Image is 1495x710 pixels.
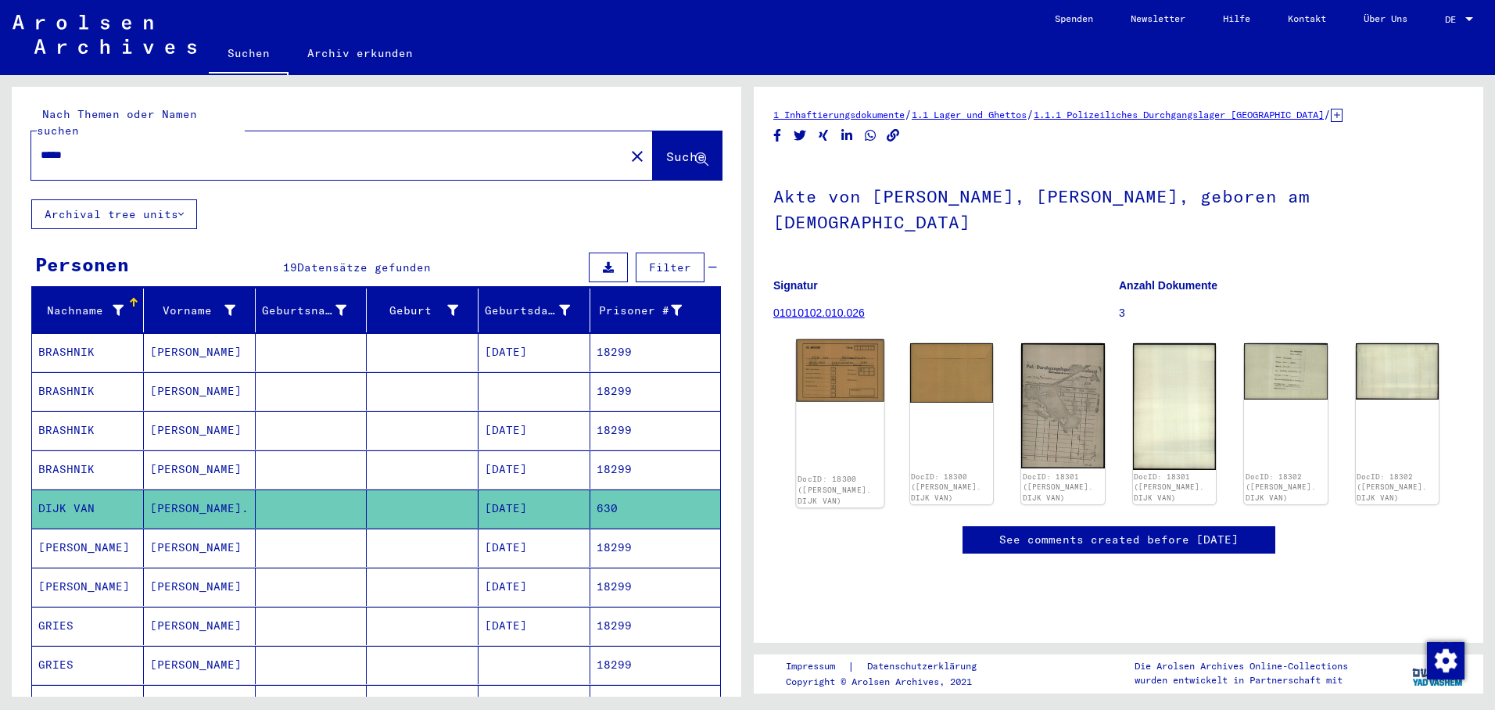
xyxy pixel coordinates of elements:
[773,307,865,319] a: 01010102.010.026
[150,303,235,319] div: Vorname
[885,126,902,145] button: Copy link
[32,607,144,645] mat-cell: GRIES
[773,279,818,292] b: Signatur
[636,253,704,282] button: Filter
[786,658,848,675] a: Impressum
[1135,673,1348,687] p: wurden entwickelt in Partnerschaft mit
[479,568,590,606] mat-cell: [DATE]
[653,131,722,180] button: Suche
[144,333,256,371] mat-cell: [PERSON_NAME]
[31,199,197,229] button: Archival tree units
[1357,472,1427,502] a: DocID: 18302 ([PERSON_NAME]. DIJK VAN)
[590,372,720,411] mat-cell: 18299
[999,532,1239,548] a: See comments created before [DATE]
[144,489,256,528] mat-cell: [PERSON_NAME].
[590,607,720,645] mat-cell: 18299
[1445,14,1462,25] span: DE
[1021,343,1105,468] img: 001.jpg
[597,298,701,323] div: Prisoner #
[373,298,478,323] div: Geburt‏
[144,450,256,489] mat-cell: [PERSON_NAME]
[32,489,144,528] mat-cell: DIJK VAN
[1246,472,1316,502] a: DocID: 18302 ([PERSON_NAME]. DIJK VAN)
[590,289,720,332] mat-header-cell: Prisoner #
[479,607,590,645] mat-cell: [DATE]
[32,568,144,606] mat-cell: [PERSON_NAME]
[144,568,256,606] mat-cell: [PERSON_NAME]
[1356,343,1439,400] img: 002.jpg
[1409,654,1468,693] img: yv_logo.png
[37,107,197,138] mat-label: Nach Themen oder Namen suchen
[144,372,256,411] mat-cell: [PERSON_NAME]
[769,126,786,145] button: Share on Facebook
[1244,343,1328,399] img: 001.jpg
[144,607,256,645] mat-cell: [PERSON_NAME]
[628,147,647,166] mat-icon: close
[32,289,144,332] mat-header-cell: Nachname
[1426,641,1464,679] div: Zustimmung ändern
[862,126,879,145] button: Share on WhatsApp
[1135,659,1348,673] p: Die Arolsen Archives Online-Collections
[649,260,691,274] span: Filter
[150,298,255,323] div: Vorname
[209,34,289,75] a: Suchen
[262,303,347,319] div: Geburtsname
[1119,305,1464,321] p: 3
[144,529,256,567] mat-cell: [PERSON_NAME]
[38,303,124,319] div: Nachname
[485,298,590,323] div: Geburtsdatum
[590,489,720,528] mat-cell: 630
[905,107,912,121] span: /
[1133,343,1217,470] img: 002.jpg
[1034,109,1324,120] a: 1.1.1 Polizeiliches Durchgangslager [GEOGRAPHIC_DATA]
[289,34,432,72] a: Archiv erkunden
[1023,472,1093,502] a: DocID: 18301 ([PERSON_NAME]. DIJK VAN)
[479,529,590,567] mat-cell: [DATE]
[1119,279,1217,292] b: Anzahl Dokumente
[256,289,367,332] mat-header-cell: Geburtsname
[13,15,196,54] img: Arolsen_neg.svg
[144,411,256,450] mat-cell: [PERSON_NAME]
[283,260,297,274] span: 19
[32,372,144,411] mat-cell: BRASHNIK
[666,149,705,164] span: Suche
[32,450,144,489] mat-cell: BRASHNIK
[590,333,720,371] mat-cell: 18299
[590,568,720,606] mat-cell: 18299
[367,289,479,332] mat-header-cell: Geburt‏
[597,303,682,319] div: Prisoner #
[910,343,994,403] img: 002.jpg
[786,675,995,689] p: Copyright © Arolsen Archives, 2021
[38,298,143,323] div: Nachname
[32,333,144,371] mat-cell: BRASHNIK
[479,333,590,371] mat-cell: [DATE]
[792,126,808,145] button: Share on Twitter
[144,646,256,684] mat-cell: [PERSON_NAME]
[855,658,995,675] a: Datenschutzerklärung
[1134,472,1204,502] a: DocID: 18301 ([PERSON_NAME]. DIJK VAN)
[839,126,855,145] button: Share on LinkedIn
[32,646,144,684] mat-cell: GRIES
[773,160,1464,255] h1: Akte von [PERSON_NAME], [PERSON_NAME], geboren am [DEMOGRAPHIC_DATA]
[590,411,720,450] mat-cell: 18299
[35,250,129,278] div: Personen
[786,658,995,675] div: |
[911,472,981,502] a: DocID: 18300 ([PERSON_NAME]. DIJK VAN)
[373,303,458,319] div: Geburt‏
[479,289,590,332] mat-header-cell: Geburtsdatum
[622,140,653,171] button: Clear
[479,489,590,528] mat-cell: [DATE]
[262,298,367,323] div: Geburtsname
[1427,642,1465,680] img: Zustimmung ändern
[590,646,720,684] mat-cell: 18299
[479,450,590,489] mat-cell: [DATE]
[590,529,720,567] mat-cell: 18299
[912,109,1027,120] a: 1.1 Lager und Ghettos
[479,411,590,450] mat-cell: [DATE]
[144,289,256,332] mat-header-cell: Vorname
[796,339,884,401] img: 001.jpg
[1324,107,1331,121] span: /
[1027,107,1034,121] span: /
[485,303,570,319] div: Geburtsdatum
[798,475,871,506] a: DocID: 18300 ([PERSON_NAME]. DIJK VAN)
